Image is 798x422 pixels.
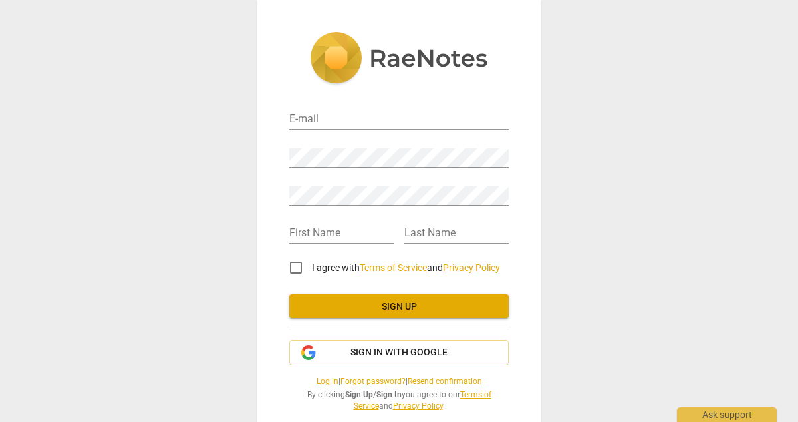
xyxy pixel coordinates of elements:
[300,300,498,314] span: Sign up
[408,377,482,386] a: Resend confirmation
[312,262,500,273] span: I agree with and
[289,340,509,365] button: Sign in with Google
[443,262,500,273] a: Privacy Policy
[376,390,402,399] b: Sign In
[677,407,777,422] div: Ask support
[393,401,443,411] a: Privacy Policy
[289,376,509,387] span: | |
[360,262,427,273] a: Terms of Service
[350,346,448,359] span: Sign in with Google
[317,377,338,386] a: Log in
[289,294,509,318] button: Sign up
[340,377,406,386] a: Forgot password?
[345,390,373,399] b: Sign Up
[289,389,509,411] span: By clicking / you agree to our and .
[354,390,491,411] a: Terms of Service
[310,32,488,87] img: 5ac2273c67554f335776073100b6d88f.svg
